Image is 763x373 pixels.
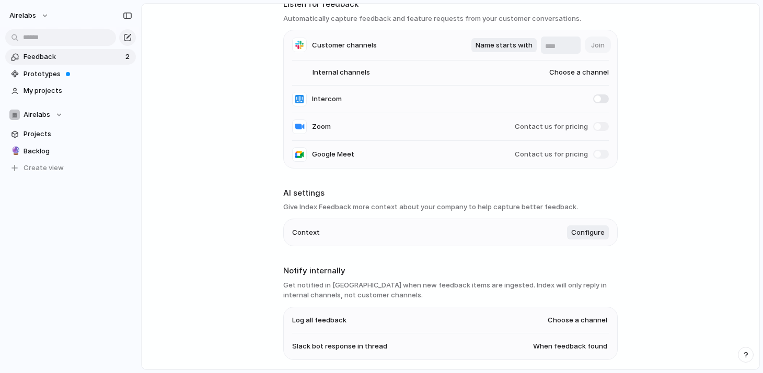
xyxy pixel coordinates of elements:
span: Contact us for pricing [515,122,588,132]
span: Slack bot response in thread [292,341,387,352]
span: Intercom [312,94,342,104]
span: Airelabs [24,110,50,120]
button: Name starts with [471,38,537,53]
span: Choose a channel [529,67,609,78]
span: Log all feedback [292,315,346,326]
h2: AI settings [283,187,618,199]
button: Choose a channel [546,314,609,327]
span: Feedback [24,52,122,62]
a: 🔮Backlog [5,143,136,159]
span: Projects [24,129,132,139]
a: Projects [5,126,136,142]
h3: Give Index Feedback more context about your company to help capture better feedback. [283,202,618,212]
span: Google Meet [312,149,354,160]
button: Create view [5,160,136,176]
span: Zoom [312,122,331,132]
span: Context [292,227,320,238]
span: Contact us for pricing [515,149,588,160]
span: Configure [571,227,605,238]
button: Configure [567,225,609,240]
span: When feedback found [533,341,607,352]
a: Prototypes [5,66,136,82]
span: Name starts with [476,40,533,51]
h3: Get notified in [GEOGRAPHIC_DATA] when new feedback items are ingested. Index will only reply in ... [283,280,618,300]
div: 🔮 [11,145,18,157]
span: Backlog [24,146,132,157]
button: 🔮 [9,146,20,157]
span: Choose a channel [548,315,607,326]
button: airelabs [5,7,54,24]
span: My projects [24,86,132,96]
a: My projects [5,83,136,99]
button: Airelabs [5,107,136,123]
span: Prototypes [24,69,132,79]
span: Internal channels [292,67,370,78]
span: airelabs [9,10,36,21]
a: Feedback2 [5,49,136,65]
span: 2 [125,52,132,62]
h3: Automatically capture feedback and feature requests from your customer conversations. [283,14,618,24]
span: Customer channels [312,40,377,51]
span: Create view [24,163,64,173]
button: When feedback found [531,340,609,353]
h2: Notify internally [283,265,618,277]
